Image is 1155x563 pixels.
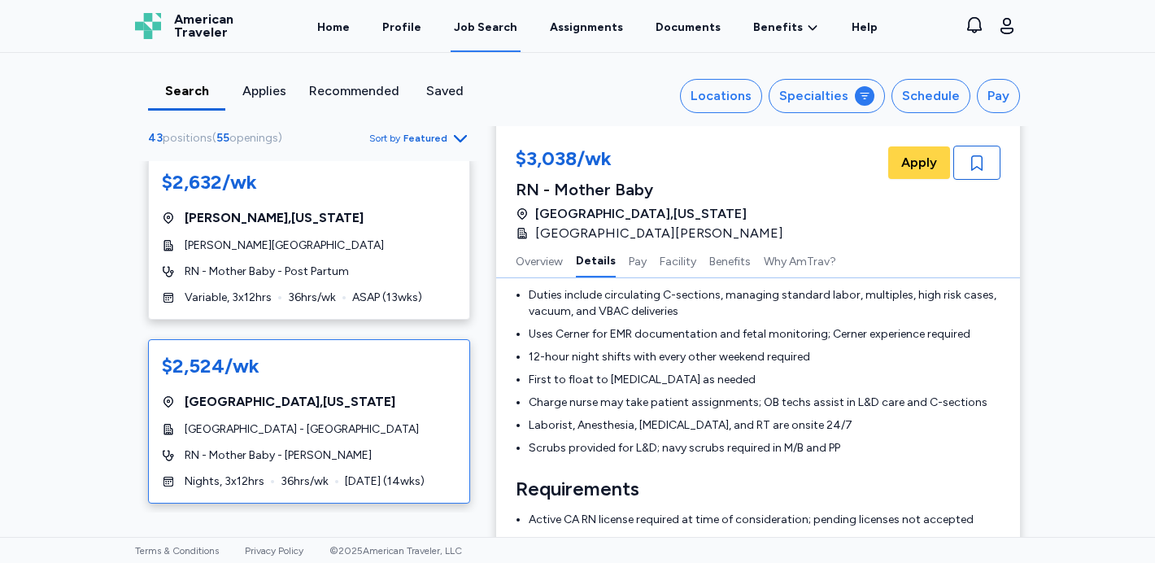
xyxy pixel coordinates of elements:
span: RN - Mother Baby - Post Partum [185,264,349,280]
button: Benefits [709,243,751,277]
button: Schedule [891,79,970,113]
button: Details [576,243,616,277]
span: Sort by [369,132,400,145]
span: openings [229,131,278,145]
span: Featured [403,132,447,145]
span: [PERSON_NAME][GEOGRAPHIC_DATA] [185,238,384,254]
div: RN - Mother Baby [516,178,793,201]
li: Duties include circulating C-sections, managing standard labor, multiples, high risk cases, vacuu... [529,287,1000,320]
a: Benefits [753,20,819,36]
span: Benefits [753,20,803,36]
div: $2,524/wk [162,353,259,379]
li: First to float to [MEDICAL_DATA] as needed [529,372,1000,388]
span: 36 hrs/wk [288,290,336,306]
span: 36 hrs/wk [281,474,329,490]
li: Laborist, Anesthesia, [MEDICAL_DATA], and RT are onsite 24/7 [529,417,1000,434]
div: Recommended [309,81,399,101]
h3: Requirements [516,476,1000,502]
span: [PERSON_NAME] , [US_STATE] [185,208,364,228]
span: [GEOGRAPHIC_DATA] , [US_STATE] [535,204,747,224]
li: Charge nurse may take patient assignments; OB techs assist in L&D care and C-sections [529,395,1000,411]
span: [GEOGRAPHIC_DATA][PERSON_NAME] [535,224,783,243]
button: Facility [660,243,696,277]
span: 55 [216,131,229,145]
div: Search [155,81,219,101]
button: Specialties [769,79,885,113]
span: RN - Mother Baby - [PERSON_NAME] [185,447,372,464]
button: Pay [629,243,647,277]
span: [GEOGRAPHIC_DATA] - [GEOGRAPHIC_DATA] [185,421,419,438]
a: Job Search [451,2,521,52]
span: Apply [901,153,937,172]
div: Specialties [779,86,848,106]
div: Pay [987,86,1009,106]
span: 43 [148,131,163,145]
div: Job Search [454,20,517,36]
button: Pay [977,79,1020,113]
div: $3,038/wk [516,146,793,175]
li: Minimum 2 years of recent L&D or Maternal Child RN experience required [529,535,1000,551]
div: ( ) [148,130,289,146]
span: © 2025 American Traveler, LLC [329,545,462,556]
span: [DATE] ( 14 wks) [345,474,425,490]
a: Terms & Conditions [135,545,219,556]
li: Uses Cerner for EMR documentation and fetal monitoring; Cerner experience required [529,326,1000,343]
a: Privacy Policy [245,545,303,556]
button: Overview [516,243,563,277]
li: 12-hour night shifts with every other weekend required [529,349,1000,365]
span: Nights, 3x12hrs [185,474,264,490]
div: Applies [232,81,296,101]
div: $2,632/wk [162,169,257,195]
span: ASAP ( 13 wks) [352,290,422,306]
button: Apply [888,146,950,179]
button: Locations [680,79,762,113]
button: Why AmTrav? [764,243,836,277]
li: Active CA RN license required at time of consideration; pending licenses not accepted [529,512,1000,528]
div: Locations [691,86,752,106]
span: Variable, 3x12hrs [185,290,272,306]
span: positions [163,131,212,145]
button: Sort byFeatured [369,129,470,148]
span: American Traveler [174,13,233,39]
div: Saved [412,81,477,101]
div: Schedule [902,86,960,106]
img: Logo [135,13,161,39]
span: [GEOGRAPHIC_DATA] , [US_STATE] [185,392,395,412]
li: Scrubs provided for L&D; navy scrubs required in M/B and PP [529,440,1000,456]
